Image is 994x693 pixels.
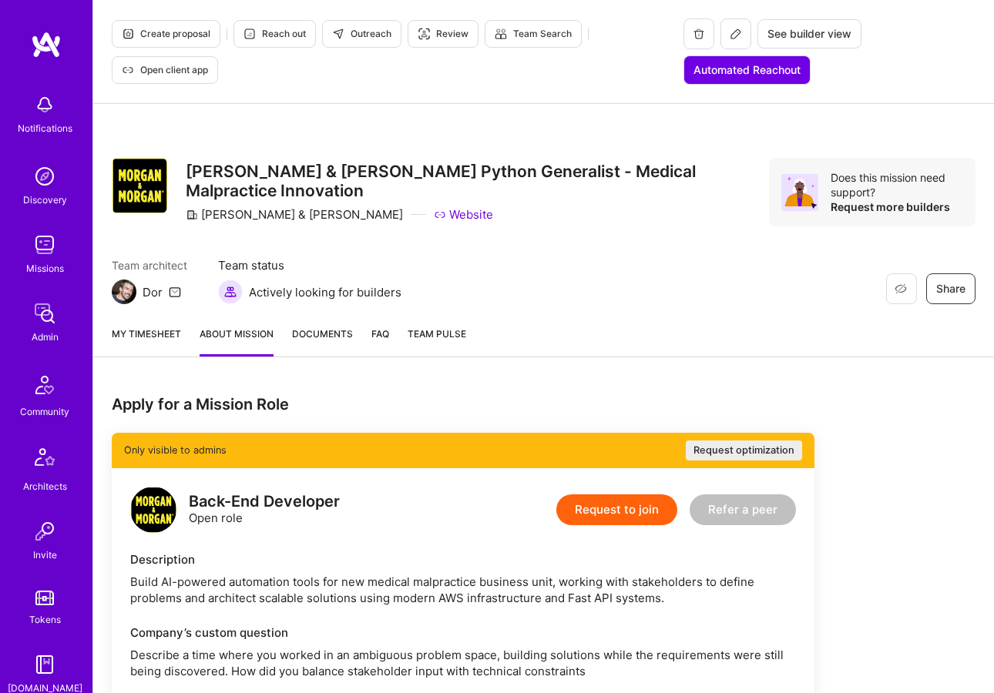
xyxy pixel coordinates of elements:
div: Missions [26,260,64,276]
i: icon Mail [169,286,181,298]
div: Admin [32,329,59,345]
div: Invite [33,547,57,563]
button: Create proposal [112,20,220,48]
div: Apply for a Mission Role [112,394,814,414]
button: Refer a peer [690,494,796,525]
a: About Mission [200,326,274,357]
button: Automated Reachout [683,55,811,85]
span: Reach out [243,27,306,41]
img: logo [31,31,62,59]
div: Open role [189,494,340,526]
span: Actively looking for builders [249,284,401,300]
img: admin teamwork [29,298,60,329]
button: See builder view [757,19,861,49]
span: Team status [218,257,401,273]
i: icon CompanyGray [186,209,198,221]
i: icon EyeClosed [895,283,907,295]
span: Team Search [495,27,572,41]
div: Request more builders [831,199,963,214]
div: Architects [23,478,67,494]
div: Back-End Developer [189,494,340,510]
img: bell [29,89,60,120]
div: Discovery [23,192,67,208]
img: Avatar [781,174,818,211]
div: Tokens [29,611,61,628]
a: Team Pulse [408,326,466,357]
h3: [PERSON_NAME] & [PERSON_NAME] Python Generalist - Medical Malpractice Innovation [186,162,769,200]
button: Request to join [556,494,677,525]
button: Open client app [112,56,218,84]
img: Actively looking for builders [218,280,243,304]
span: Share [936,281,965,296]
a: FAQ [371,326,389,357]
span: Create proposal [122,27,210,41]
img: teamwork [29,229,60,260]
div: Notifications [18,120,72,136]
img: tokens [35,591,54,605]
button: Request optimization [686,440,802,460]
span: Open client app [122,63,208,77]
img: logo [130,487,176,533]
a: Documents [292,326,353,357]
button: Team Search [485,20,582,48]
button: Review [408,20,479,48]
img: Invite [29,516,60,547]
div: Company’s custom question [130,624,796,641]
div: Only visible to admins [112,433,814,468]
img: Company Logo [112,158,167,213]
span: See builder view [767,26,851,42]
div: Community [20,403,69,420]
div: Description [130,551,796,567]
i: icon Proposal [122,28,134,40]
img: Architects [26,441,63,478]
a: Website [434,206,493,223]
i: icon Targeter [418,28,430,40]
span: Team Pulse [408,328,466,340]
button: Share [926,273,976,304]
img: Community [26,367,63,403]
div: Build AI-powered automation tools for new medical malpractice business unit, working with stakeho... [130,574,796,606]
img: discovery [29,161,60,192]
p: Describe a time where you worked in an ambiguous problem space, building solutions while the requ... [130,647,796,679]
span: Outreach [332,27,391,41]
button: Reach out [233,20,316,48]
div: Dor [143,284,163,300]
span: Documents [292,326,353,342]
button: Outreach [322,20,401,48]
a: My timesheet [112,326,181,357]
img: Team Architect [112,280,136,304]
div: Does this mission need support? [831,170,963,199]
img: guide book [29,649,60,680]
span: Automated Reachout [693,62,801,78]
div: [PERSON_NAME] & [PERSON_NAME] [186,206,403,223]
span: Team architect [112,257,187,273]
span: Review [418,27,468,41]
